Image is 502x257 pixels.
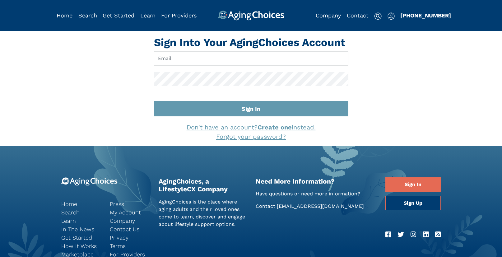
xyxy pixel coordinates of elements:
a: Get Started [61,233,100,242]
a: Facebook [385,230,391,240]
a: Sign In [385,177,441,192]
a: Get Started [103,12,134,19]
a: Press [110,200,149,208]
a: For Providers [161,12,197,19]
h1: Sign Into Your AgingChoices Account [154,36,348,49]
a: Learn [61,217,100,225]
p: Contact [256,203,376,210]
a: Instagram [411,230,416,240]
a: Company [110,217,149,225]
a: Learn [140,12,156,19]
img: user-icon.svg [388,12,395,20]
a: Company [316,12,341,19]
div: Popover trigger [388,11,395,21]
a: Don't have an account?Create oneinstead. [187,124,316,131]
a: RSS Feed [435,230,441,240]
a: My Account [110,208,149,217]
img: 9-logo.svg [61,177,118,186]
img: AgingChoices [218,11,284,21]
a: Terms [110,242,149,250]
img: search-icon.svg [374,12,382,20]
a: Contact Us [110,225,149,233]
input: Email [154,51,348,66]
a: Home [57,12,72,19]
a: Forgot your password? [216,133,286,140]
p: AgingChoices is the place where aging adults and their loved ones come to learn, discover and eng... [159,198,247,228]
button: Sign In [154,101,348,116]
a: [EMAIL_ADDRESS][DOMAIN_NAME] [277,203,364,209]
a: [PHONE_NUMBER] [400,12,451,19]
p: Have questions or need more information? [256,190,376,198]
input: Password [154,72,348,86]
a: Privacy [110,233,149,242]
h2: Need More Information? [256,177,376,185]
a: Home [61,200,100,208]
a: How It Works [61,242,100,250]
a: Contact [347,12,369,19]
a: LinkedIn [423,230,429,240]
a: Search [61,208,100,217]
a: Search [78,12,97,19]
h2: AgingChoices, a LifestyleCX Company [159,177,247,193]
a: Sign Up [385,196,441,210]
div: Popover trigger [78,11,97,21]
strong: Create one [258,124,292,131]
a: In The News [61,225,100,233]
a: Twitter [397,230,404,240]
